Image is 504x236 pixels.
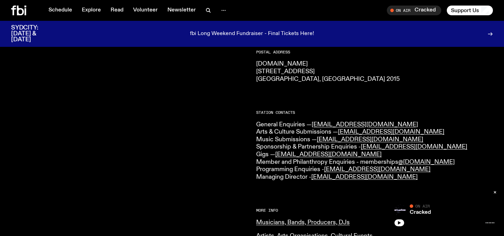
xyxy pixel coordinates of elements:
p: [DOMAIN_NAME] [STREET_ADDRESS] [GEOGRAPHIC_DATA], [GEOGRAPHIC_DATA] 2015 [256,60,493,83]
a: [EMAIL_ADDRESS][DOMAIN_NAME] [311,174,418,180]
a: [EMAIL_ADDRESS][DOMAIN_NAME] [338,129,444,135]
span: Support Us [451,7,479,14]
h3: SYDCITY: [DATE] & [DATE] [11,25,55,43]
a: [EMAIL_ADDRESS][DOMAIN_NAME] [312,121,418,128]
a: [EMAIL_ADDRESS][DOMAIN_NAME] [275,151,382,158]
a: Musicians, Bands, Producers, DJs [256,219,350,226]
a: Cracked [410,210,431,215]
a: [EMAIL_ADDRESS][DOMAIN_NAME] [361,144,467,150]
a: Schedule [44,6,76,15]
span: On Air [415,204,430,208]
button: Support Us [447,6,493,15]
a: [EMAIL_ADDRESS][DOMAIN_NAME] [317,136,423,143]
p: fbi Long Weekend Fundraiser - Final Tickets Here! [190,31,314,37]
a: Read [106,6,128,15]
h2: Station Contacts [256,111,493,115]
p: General Enquiries — Arts & Culture Submissions — Music Submissions — Sponsorship & Partnership En... [256,121,493,181]
a: Explore [78,6,105,15]
h2: Postal Address [256,50,493,54]
button: On AirCracked [387,6,441,15]
img: Logo for Podcast Cracked. Black background, with white writing, with glass smashing graphics [394,204,406,215]
a: @[DOMAIN_NAME] [398,159,455,165]
a: [EMAIL_ADDRESS][DOMAIN_NAME] [324,166,431,172]
a: Newsletter [163,6,200,15]
h2: More Info [256,209,493,212]
a: Volunteer [129,6,162,15]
